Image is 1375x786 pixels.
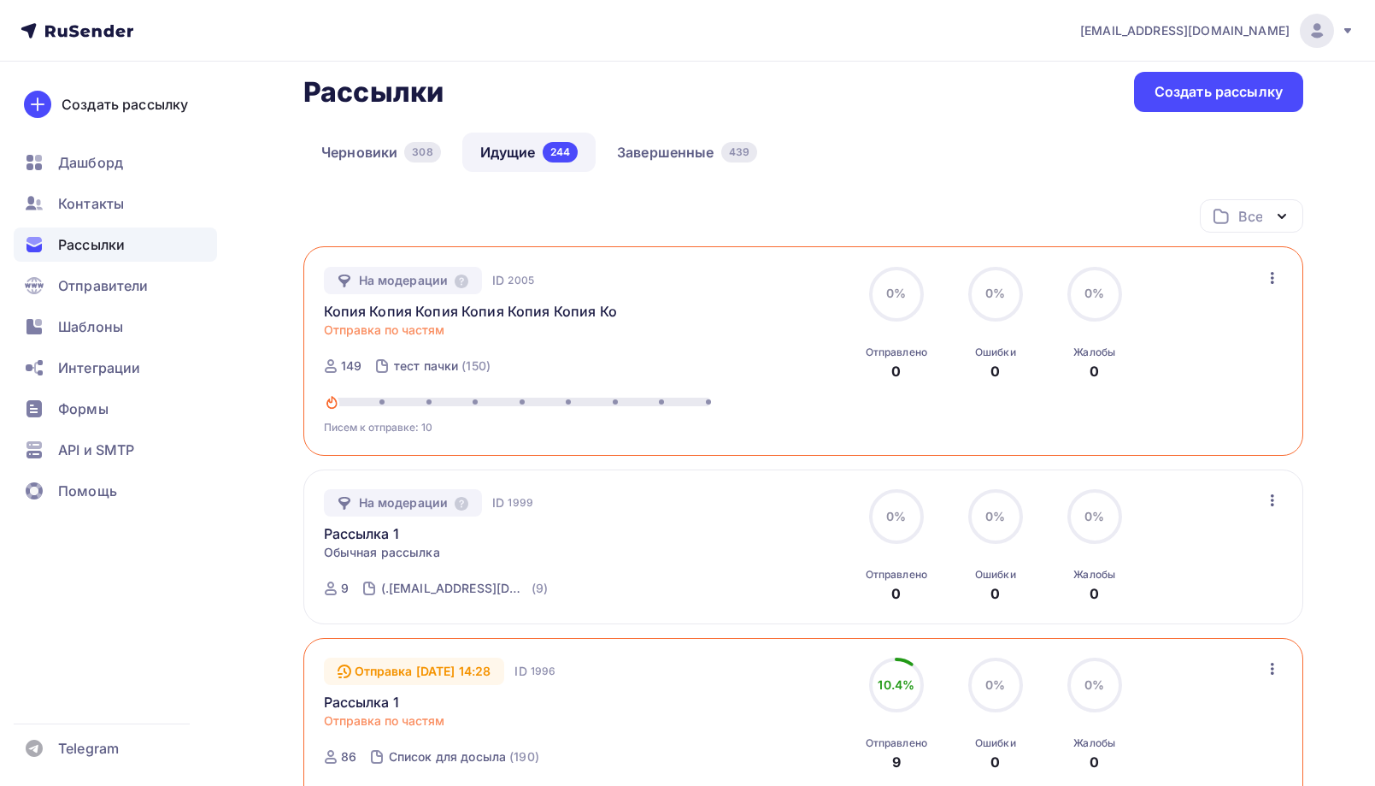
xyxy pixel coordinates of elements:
a: Рассылка 1 [324,523,399,544]
span: 0% [985,677,1005,692]
span: 1996 [531,663,556,680]
span: [EMAIL_ADDRESS][DOMAIN_NAME] [1080,22,1290,39]
span: 2005 [508,272,534,289]
div: Отправка [DATE] 14:28 [324,658,505,685]
div: 0 [990,583,1000,604]
span: 0% [1084,677,1104,692]
a: Копия Копия Копия Копия Копия Копия Копия Копия Копия Рассылка 1 [324,301,617,322]
div: 0 [891,583,901,604]
div: Список для досыла [389,748,506,765]
span: Обычная рассылка [324,545,440,559]
a: Завершенные439 [599,133,775,172]
div: 439 [721,142,757,163]
div: 0 [1090,583,1099,604]
div: 0 [1090,752,1099,772]
div: тест пачки [394,358,458,375]
div: Отправлено [866,736,927,750]
div: 0 [990,361,1000,381]
span: Дашборд [58,152,123,173]
span: 1999 [508,494,533,511]
div: 0 [990,752,1000,772]
a: Дашборд [14,145,217,180]
span: 0% [886,286,906,300]
h2: Рассылки [303,75,444,109]
a: [EMAIL_ADDRESS][DOMAIN_NAME] [1080,14,1354,48]
span: API и SMTP [58,440,134,460]
div: (190) [509,748,539,765]
div: На модерации [324,489,483,517]
a: Черновики308 [303,133,459,172]
div: Все [1238,206,1262,227]
a: Идущие244 [462,133,596,172]
div: 9 [892,752,901,772]
span: Шаблоны [58,316,123,337]
span: Отправка по частям [324,322,444,337]
div: Создать рассылку [62,94,188,115]
div: Отправлено [866,568,927,582]
div: Жалобы [1073,346,1115,359]
div: 86 [341,748,356,765]
span: 10.4% [878,677,914,692]
div: Ошибки [975,568,1016,582]
div: (150) [461,358,491,375]
span: ID [492,494,504,511]
div: Ошибки [975,346,1016,359]
a: тест пачки (150) [392,352,492,380]
span: Рассылки [58,234,125,255]
div: (.[EMAIL_ADDRESS][DOMAIN_NAME]) [381,580,529,597]
span: 0% [886,509,906,523]
span: Формы [58,399,109,419]
div: 308 [404,142,440,163]
span: Интеграции [58,358,140,378]
div: Жалобы [1073,568,1115,582]
div: Ошибки [975,736,1016,750]
span: Писем к отправке: 10 [324,421,432,434]
a: (.[EMAIL_ADDRESS][DOMAIN_NAME]) (9) [379,575,550,602]
span: Помощь [58,481,117,501]
div: Создать рассылку [1155,82,1283,102]
span: 0% [1084,286,1104,300]
div: На модерации [324,267,483,294]
span: ID [514,663,526,680]
span: Контакты [58,193,124,214]
a: Рассылки [14,228,217,262]
span: 0% [985,286,1005,300]
div: Жалобы [1073,736,1115,750]
a: Рассылка 1 [324,692,399,712]
span: Telegram [58,738,119,759]
div: 9 [341,580,349,597]
div: 0 [1090,361,1099,381]
span: Отправители [58,275,149,296]
div: (9) [532,580,548,597]
a: Формы [14,392,217,426]
div: Отправлено [866,346,927,359]
span: 0% [985,509,1005,523]
a: Шаблоны [14,310,217,344]
span: Отправка по частям [324,713,444,728]
span: 0% [1084,509,1104,523]
div: 0 [891,361,901,381]
div: 149 [341,358,361,375]
a: Контакты [14,186,217,221]
span: ID [492,272,504,289]
a: Отправители [14,269,217,303]
button: Все [1200,199,1303,233]
a: Список для досыла (190) [387,743,541,771]
div: 244 [543,142,578,163]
